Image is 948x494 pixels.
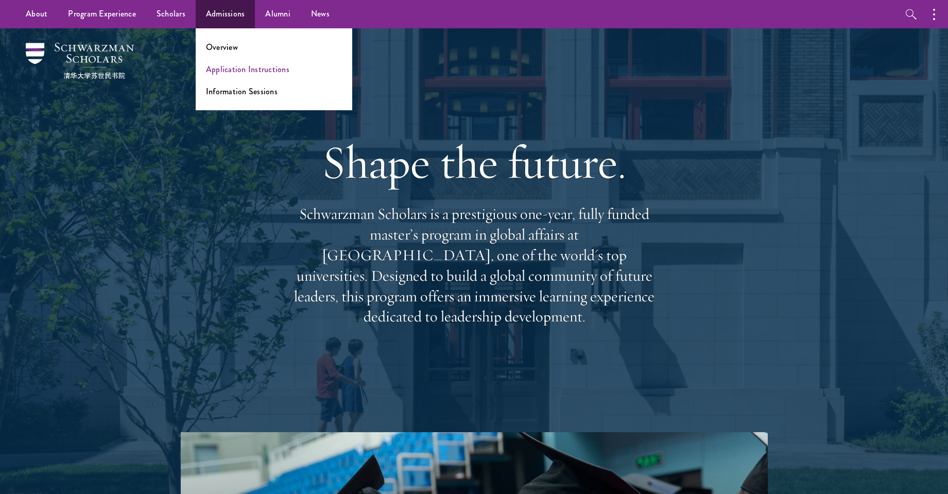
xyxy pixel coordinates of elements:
p: Schwarzman Scholars is a prestigious one-year, fully funded master’s program in global affairs at... [289,204,660,327]
h1: Shape the future. [289,133,660,191]
a: Application Instructions [206,63,289,75]
a: Information Sessions [206,86,278,97]
a: Overview [206,41,238,53]
img: Schwarzman Scholars [26,43,134,79]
